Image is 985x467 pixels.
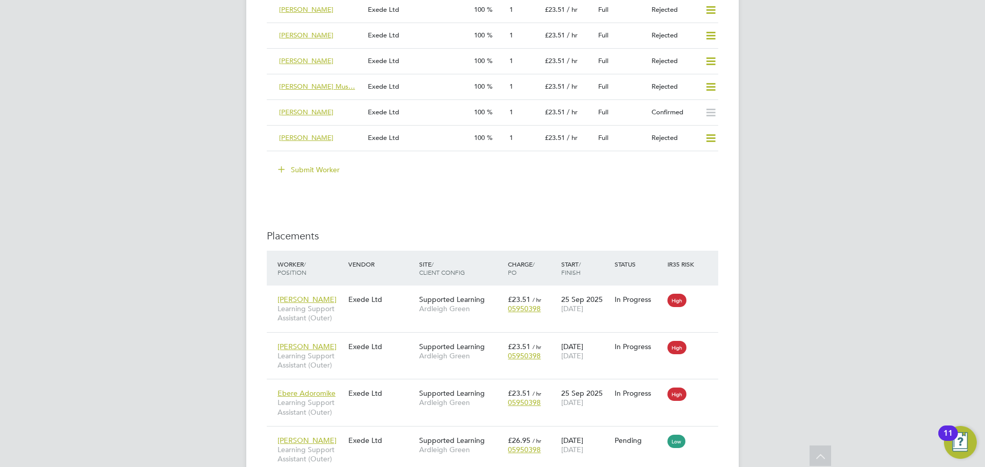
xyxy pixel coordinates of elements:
[943,433,953,446] div: 11
[275,289,718,298] a: [PERSON_NAME]Learning Support Assistant (Outer)Exede LtdSupported LearningArdleigh Green£23.51 / ...
[474,31,485,39] span: 100
[647,104,701,121] div: Confirmed
[598,108,608,116] span: Full
[561,304,583,313] span: [DATE]
[419,260,465,276] span: / Client Config
[508,445,541,454] span: 05950398
[567,56,578,65] span: / hr
[667,435,685,448] span: Low
[598,56,608,65] span: Full
[509,108,513,116] span: 1
[368,56,399,65] span: Exede Ltd
[509,31,513,39] span: 1
[278,445,343,463] span: Learning Support Assistant (Outer)
[545,56,565,65] span: £23.51
[279,133,333,142] span: [PERSON_NAME]
[647,78,701,95] div: Rejected
[508,260,535,276] span: / PO
[509,82,513,91] span: 1
[567,108,578,116] span: / hr
[533,437,541,444] span: / hr
[508,304,541,313] span: 05950398
[509,56,513,65] span: 1
[346,383,417,403] div: Exede Ltd
[279,31,333,39] span: [PERSON_NAME]
[567,82,578,91] span: / hr
[559,255,612,281] div: Start
[278,260,306,276] span: / Position
[346,290,417,309] div: Exede Ltd
[368,5,399,14] span: Exede Ltd
[545,108,565,116] span: £23.51
[561,445,583,454] span: [DATE]
[279,56,333,65] span: [PERSON_NAME]
[559,431,612,459] div: [DATE]
[508,351,541,360] span: 05950398
[545,5,565,14] span: £23.51
[647,2,701,18] div: Rejected
[505,255,559,281] div: Charge
[647,27,701,44] div: Rejected
[545,133,565,142] span: £23.51
[278,342,337,351] span: [PERSON_NAME]
[647,130,701,147] div: Rejected
[508,295,530,304] span: £23.51
[665,255,700,273] div: IR35 Risk
[598,133,608,142] span: Full
[615,436,663,445] div: Pending
[598,31,608,39] span: Full
[509,5,513,14] span: 1
[508,389,530,398] span: £23.51
[559,290,612,318] div: 25 Sep 2025
[559,383,612,412] div: 25 Sep 2025
[417,255,505,281] div: Site
[561,351,583,360] span: [DATE]
[598,5,608,14] span: Full
[647,53,701,70] div: Rejected
[267,229,718,242] h3: Placements
[368,31,399,39] span: Exede Ltd
[278,398,343,416] span: Learning Support Assistant (Outer)
[567,31,578,39] span: / hr
[278,436,337,445] span: [PERSON_NAME]
[278,295,337,304] span: [PERSON_NAME]
[419,398,503,407] span: Ardleigh Green
[567,5,578,14] span: / hr
[533,296,541,303] span: / hr
[368,108,399,116] span: Exede Ltd
[567,133,578,142] span: / hr
[275,430,718,439] a: [PERSON_NAME]Learning Support Assistant (Outer)Exede LtdSupported LearningArdleigh Green£26.95 / ...
[278,304,343,322] span: Learning Support Assistant (Outer)
[275,255,346,281] div: Worker
[667,294,686,307] span: High
[346,255,417,273] div: Vendor
[545,31,565,39] span: £23.51
[474,82,485,91] span: 100
[419,436,485,445] span: Supported Learning
[509,133,513,142] span: 1
[612,255,665,273] div: Status
[533,343,541,351] span: / hr
[667,388,686,401] span: High
[279,5,333,14] span: [PERSON_NAME]
[275,336,718,345] a: [PERSON_NAME]Learning Support Assistant (Outer)Exede LtdSupported LearningArdleigh Green£23.51 / ...
[419,342,485,351] span: Supported Learning
[419,304,503,313] span: Ardleigh Green
[615,342,663,351] div: In Progress
[667,341,686,354] span: High
[474,133,485,142] span: 100
[279,82,355,91] span: [PERSON_NAME] Mus…
[278,351,343,370] span: Learning Support Assistant (Outer)
[615,389,663,398] div: In Progress
[419,389,485,398] span: Supported Learning
[419,351,503,360] span: Ardleigh Green
[508,342,530,351] span: £23.51
[533,390,541,397] span: / hr
[346,431,417,450] div: Exede Ltd
[559,337,612,366] div: [DATE]
[474,56,485,65] span: 100
[561,398,583,407] span: [DATE]
[279,108,333,116] span: [PERSON_NAME]
[944,426,977,459] button: Open Resource Center, 11 new notifications
[508,436,530,445] span: £26.95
